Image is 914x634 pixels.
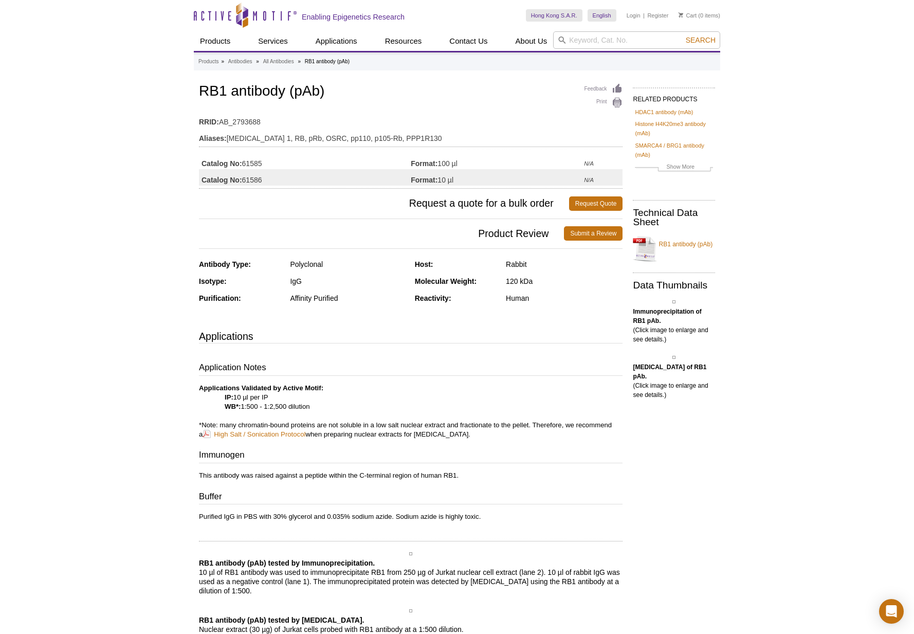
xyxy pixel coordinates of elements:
div: 120 kDa [506,277,623,286]
a: Feedback [584,83,623,95]
a: Resources [379,31,428,51]
a: RB1 antibody (pAb) [633,233,715,264]
li: (0 items) [679,9,720,22]
strong: Molecular Weight: [415,277,477,285]
a: Login [627,12,641,19]
span: Request a quote for a bulk order [199,196,569,211]
span: Search [686,36,716,44]
strong: Aliases: [199,134,227,143]
b: Immunoprecipitation of RB1 pAb. [633,308,701,324]
td: 100 µl [411,153,584,169]
h3: Applications [199,329,623,344]
a: SMARCA4 / BRG1 antibody (mAb) [635,141,713,159]
h1: RB1 antibody (pAb) [199,83,623,101]
strong: Catalog No: [202,159,242,168]
div: Affinity Purified [290,294,407,303]
a: English [588,9,616,22]
strong: Reactivity: [415,294,451,302]
a: About Us [509,31,554,51]
h2: RELATED PRODUCTS [633,87,715,106]
td: AB_2793688 [199,111,623,128]
b: RB1 antibody (pAb) tested by Immunoprecipitation. [199,559,375,567]
a: Products [198,57,218,66]
span: Product Review [199,226,564,241]
strong: RRID: [199,117,219,126]
b: RB1 antibody (pAb) tested by [MEDICAL_DATA]. [199,616,364,624]
img: RB1 antibody (pAb) tested by immunoprecipitation. [409,552,412,555]
strong: Format: [411,159,437,168]
a: Cart [679,12,697,19]
a: All Antibodies [263,57,294,66]
div: Polyclonal [290,260,407,269]
a: Antibodies [228,57,252,66]
strong: Purification: [199,294,241,302]
a: Histone H4K20me3 antibody (mAb) [635,119,713,138]
a: Contact Us [443,31,493,51]
strong: Format: [411,175,437,185]
a: Print [584,97,623,108]
h2: Technical Data Sheet [633,208,715,227]
p: This antibody was raised against a peptide within the C-terminal region of human RB1. [199,471,623,480]
img: RB1 antibody (pAb) tested by Western blot. [672,356,675,359]
b: [MEDICAL_DATA] of RB1 pAb. [633,364,706,380]
p: Nuclear extract (30 µg) of Jurkat cells probed with RB1 antibody at a 1:500 dilution. [199,615,623,634]
a: Applications [309,31,363,51]
div: Rabbit [506,260,623,269]
a: HDAC1 antibody (mAb) [635,107,693,117]
div: Open Intercom Messenger [879,599,904,624]
a: Hong Kong S.A.R. [526,9,582,22]
a: Products [194,31,236,51]
strong: Host: [415,260,433,268]
a: Request Quote [569,196,623,211]
img: RB1 antibody (pAb) tested by Western blot. [409,609,412,612]
td: 10 µl [411,169,584,186]
input: Keyword, Cat. No. [553,31,720,49]
li: » [256,59,259,64]
td: 61586 [199,169,411,186]
strong: IP: [225,393,233,401]
td: 61585 [199,153,411,169]
strong: Antibody Type: [199,260,251,268]
td: [MEDICAL_DATA] 1, RB, pRb, OSRC, pp110, p105-Rb, PPP1R130 [199,128,623,144]
li: | [643,9,645,22]
p: 10 µl of RB1 antibody was used to immunoprecipitate RB1 from 250 µg of Jurkat nuclear cell extrac... [199,558,623,595]
h3: Immunogen [199,449,623,463]
b: Applications Validated by Active Motif: [199,384,323,392]
h3: Application Notes [199,361,623,376]
a: Register [647,12,668,19]
p: Purified IgG in PBS with 30% glycerol and 0.035% sodium azide. Sodium azide is highly toxic. [199,512,623,521]
strong: Catalog No: [202,175,242,185]
h2: Enabling Epigenetics Research [302,12,405,22]
button: Search [683,35,719,45]
a: Submit a Review [564,226,623,241]
td: N/A [584,169,623,186]
p: (Click image to enlarge and see details.) [633,363,715,400]
img: Your Cart [679,12,683,17]
td: N/A [584,153,623,169]
li: » [221,59,224,64]
h3: Buffer [199,491,623,505]
a: Services [252,31,294,51]
strong: Isotype: [199,277,227,285]
p: (Click image to enlarge and see details.) [633,307,715,344]
div: IgG [290,277,407,286]
li: » [298,59,301,64]
li: RB1 antibody (pAb) [305,59,350,64]
img: RB1 antibody (pAb) tested by immunoprecipitation. [672,300,675,303]
p: 10 µl per IP 1:500 - 1:2,500 dilution *Note: many chromatin-bound proteins are not soluble in a l... [199,384,623,439]
h2: Data Thumbnails [633,281,715,290]
a: Show More [635,162,713,174]
div: Human [506,294,623,303]
a: High Salt / Sonication Protocol [203,429,305,439]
